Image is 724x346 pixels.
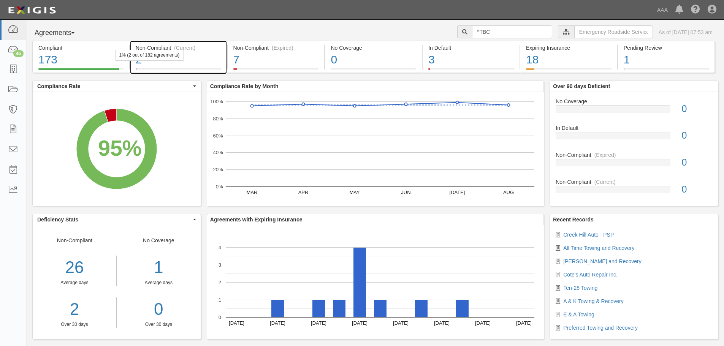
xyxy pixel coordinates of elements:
[472,25,552,38] input: Search Agreements
[6,3,58,17] img: logo-5460c22ac91f19d4615b14bd174203de0afe785f0fc80cf4dbbc73dc1793850b.png
[618,68,715,74] a: Pending Review1
[219,245,221,250] text: 4
[594,178,616,186] div: (Current)
[331,52,416,68] div: 0
[33,256,116,280] div: 26
[37,216,191,223] span: Deficiency Stats
[574,25,653,38] input: Emergency Roadside Service (ERS)
[556,151,712,178] a: Non-Compliant(Expired)0
[520,68,617,74] a: Expiring Insurance18
[38,44,124,52] div: Compliant
[550,124,718,132] div: In Default
[207,92,544,206] svg: A chart.
[122,280,195,286] div: Average days
[122,256,195,280] div: 1
[401,190,410,195] text: JUN
[475,320,491,326] text: [DATE]
[503,190,514,195] text: AUG
[553,216,594,223] b: Recent Records
[33,81,201,92] button: Compliance Rate
[270,320,285,326] text: [DATE]
[272,44,293,52] div: (Expired)
[37,82,191,90] span: Compliance Rate
[229,320,244,326] text: [DATE]
[676,129,718,142] div: 0
[653,2,672,17] a: AAA
[676,156,718,169] div: 0
[550,98,718,105] div: No Coverage
[434,320,450,326] text: [DATE]
[624,44,709,52] div: Pending Review
[210,99,223,104] text: 100%
[393,320,409,326] text: [DATE]
[219,297,221,303] text: 1
[311,320,326,326] text: [DATE]
[563,285,597,291] a: Ten-28 Towing
[32,25,89,41] button: Agreements
[526,52,612,68] div: 18
[210,83,279,89] b: Compliance Rate by Month
[563,311,594,318] a: E & A Towing
[349,190,360,195] text: MAY
[136,44,221,52] div: Non-Compliant (Current)
[423,68,520,74] a: In Default3
[563,272,618,278] a: Cote's Auto Repair Inc.
[691,5,700,14] i: Help Center - Complianz
[556,98,712,125] a: No Coverage0
[624,52,709,68] div: 1
[213,150,223,155] text: 40%
[428,52,514,68] div: 3
[325,68,422,74] a: No Coverage0
[659,28,713,36] div: As of [DATE] 07:53 am
[130,68,227,74] a: Non-Compliant(Current)21% (2 out of 182 agreements)
[228,68,325,74] a: Non-Compliant(Expired)7
[33,214,201,225] button: Deficiency Stats
[33,237,117,328] div: Non-Compliant
[122,321,195,328] div: Over 30 days
[516,320,532,326] text: [DATE]
[233,44,319,52] div: Non-Compliant (Expired)
[331,44,416,52] div: No Coverage
[563,232,614,238] a: Creek Hill Auto - PSP
[556,124,712,151] a: In Default0
[215,184,223,190] text: 0%
[33,297,116,321] a: 2
[33,92,201,206] svg: A chart.
[526,44,612,52] div: Expiring Insurance
[563,325,638,331] a: Preferred Towing and Recovery
[210,216,303,223] b: Agreements with Expiring Insurance
[213,116,223,122] text: 80%
[676,183,718,196] div: 0
[219,262,221,268] text: 3
[98,133,141,164] div: 95%
[563,245,634,251] a: All Time Towing and Recovery
[38,52,124,68] div: 173
[553,83,610,89] b: Over 90 days Deficient
[298,190,308,195] text: APR
[213,133,223,138] text: 60%
[449,190,465,195] text: [DATE]
[207,225,544,339] svg: A chart.
[33,321,116,328] div: Over 30 days
[219,280,221,285] text: 2
[219,314,221,320] text: 0
[550,151,718,159] div: Non-Compliant
[556,178,712,199] a: Non-Compliant(Current)0
[563,298,623,304] a: A & K Towing & Recovery
[13,50,24,57] div: 46
[676,102,718,116] div: 0
[115,50,184,61] div: 1% (2 out of 182 agreements)
[213,167,223,172] text: 20%
[594,151,616,159] div: (Expired)
[246,190,257,195] text: MAR
[174,44,195,52] div: (Current)
[33,280,116,286] div: Average days
[563,258,641,264] a: [PERSON_NAME] and Recovery
[122,297,195,321] a: 0
[428,44,514,52] div: In Default
[32,68,129,74] a: Compliant173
